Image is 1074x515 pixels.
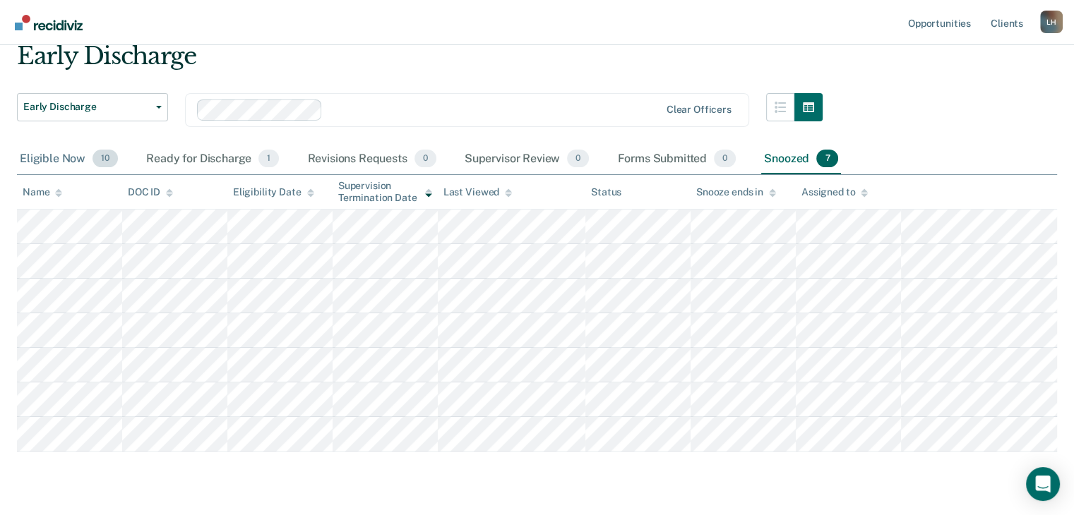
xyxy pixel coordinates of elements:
div: Name [23,186,62,198]
div: Supervisor Review0 [462,144,592,175]
div: Early Discharge [17,42,823,82]
div: Revisions Requests0 [304,144,438,175]
div: Forms Submitted0 [614,144,739,175]
div: Snoozed7 [761,144,841,175]
div: Eligible Now10 [17,144,121,175]
div: Ready for Discharge1 [143,144,282,175]
div: L H [1040,11,1063,33]
span: 7 [816,150,838,168]
div: Open Intercom Messenger [1026,467,1060,501]
div: Supervision Termination Date [338,180,432,204]
span: Early Discharge [23,101,150,113]
div: Status [591,186,621,198]
span: 0 [714,150,736,168]
div: Snooze ends in [696,186,776,198]
div: Clear officers [667,104,732,116]
span: 0 [414,150,436,168]
button: Profile dropdown button [1040,11,1063,33]
span: 0 [567,150,589,168]
div: Last Viewed [443,186,512,198]
span: 1 [258,150,279,168]
span: 10 [93,150,118,168]
img: Recidiviz [15,15,83,30]
div: DOC ID [128,186,173,198]
div: Assigned to [801,186,868,198]
button: Early Discharge [17,93,168,121]
div: Eligibility Date [233,186,314,198]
